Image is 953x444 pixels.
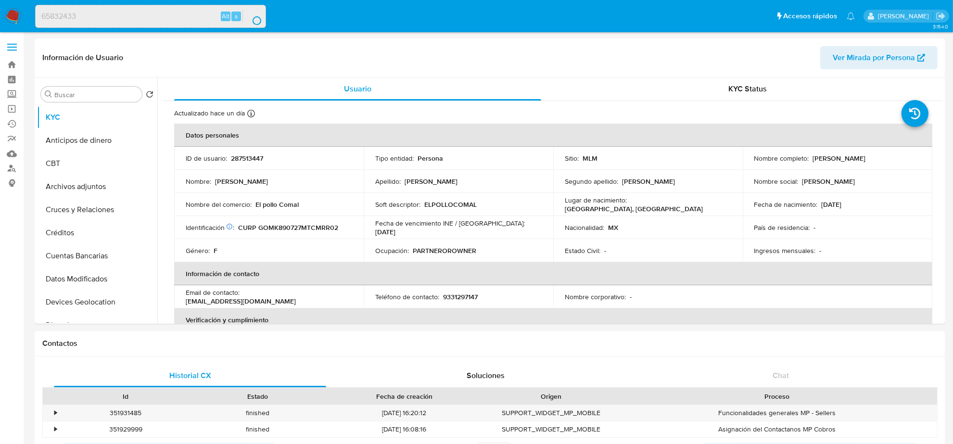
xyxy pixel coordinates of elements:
button: search-icon [242,10,262,23]
div: • [54,408,57,418]
a: Salir [936,11,946,21]
div: Funcionalidades generales MP - Sellers [617,405,937,421]
p: Nacionalidad : [565,223,604,232]
p: MX [608,223,618,232]
p: Segundo apellido : [565,177,618,186]
span: Soluciones [467,370,505,381]
h1: Contactos [42,339,938,348]
p: País de residencia : [754,223,810,232]
span: KYC Status [729,83,767,94]
div: SUPPORT_WIDGET_MP_MOBILE [485,421,617,437]
p: Persona [418,154,443,163]
div: [DATE] 16:20:12 [323,405,485,421]
button: Archivos adjuntos [37,175,157,198]
p: - [604,246,606,255]
p: [PERSON_NAME] [405,177,457,186]
div: finished [191,421,323,437]
button: Anticipos de dinero [37,129,157,152]
span: Historial CX [169,370,211,381]
p: 287513447 [231,154,263,163]
span: Ver Mirada por Persona [833,46,915,69]
p: Fecha de vencimiento INE / [GEOGRAPHIC_DATA] : [375,219,525,228]
p: 9331297147 [443,292,478,301]
th: Información de contacto [174,262,932,285]
div: Fecha de creación [330,392,478,401]
p: [DATE] [822,200,842,209]
div: 351929999 [60,421,191,437]
th: Datos personales [174,124,932,147]
p: Lugar de nacimiento : [565,196,627,204]
input: Buscar [54,90,138,99]
p: - [814,223,816,232]
button: CBT [37,152,157,175]
p: Actualizado hace un día [174,109,245,118]
p: Estado Civil : [565,246,600,255]
p: Nombre : [186,177,211,186]
span: Chat [773,370,789,381]
button: Ver Mirada por Persona [820,46,938,69]
p: [DATE] [375,228,395,236]
p: [PERSON_NAME] [215,177,268,186]
p: Apellido : [375,177,401,186]
h1: Información de Usuario [42,53,123,63]
button: Buscar [45,90,52,98]
p: - [820,246,822,255]
p: MLM [583,154,597,163]
p: Fecha de nacimiento : [754,200,818,209]
button: Créditos [37,221,157,244]
p: El pollo Comal [255,200,299,209]
button: Datos Modificados [37,267,157,291]
button: Cuentas Bancarias [37,244,157,267]
button: Devices Geolocation [37,291,157,314]
div: 351931485 [60,405,191,421]
div: Proceso [623,392,930,401]
span: Usuario [344,83,371,94]
p: Teléfono de contacto : [375,292,439,301]
th: Verificación y cumplimiento [174,308,932,331]
p: Nombre completo : [754,154,809,163]
div: finished [191,405,323,421]
p: Nombre del comercio : [186,200,252,209]
p: - [630,292,632,301]
p: PARTNEROROWNER [413,246,476,255]
div: SUPPORT_WIDGET_MP_MOBILE [485,405,617,421]
p: CURP GOMK890727MTCMRR02 [238,223,338,232]
button: Volver al orden por defecto [146,90,153,101]
p: Género : [186,246,210,255]
a: Notificaciones [847,12,855,20]
p: ID de usuario : [186,154,227,163]
div: Origen [492,392,610,401]
p: cesar.gonzalez@mercadolibre.com.mx [878,12,932,21]
p: Nombre social : [754,177,799,186]
p: Soft descriptor : [375,200,420,209]
span: Accesos rápidos [783,11,837,21]
span: Alt [222,12,229,21]
div: Estado [198,392,317,401]
p: [EMAIL_ADDRESS][DOMAIN_NAME] [186,297,296,305]
span: s [235,12,238,21]
button: Cruces y Relaciones [37,198,157,221]
input: Buscar usuario o caso... [36,10,266,23]
div: Id [66,392,185,401]
div: [DATE] 16:08:16 [323,421,485,437]
p: Email de contacto : [186,288,240,297]
div: • [54,425,57,434]
button: KYC [37,106,157,129]
p: [PERSON_NAME] [622,177,675,186]
p: Identificación : [186,223,234,232]
p: F [214,246,217,255]
p: Nombre corporativo : [565,292,626,301]
div: Asignación del Contactanos MP Cobros [617,421,937,437]
p: [GEOGRAPHIC_DATA], [GEOGRAPHIC_DATA] [565,204,703,213]
p: Ocupación : [375,246,409,255]
p: [PERSON_NAME] [813,154,866,163]
p: ELPOLLOCOMAL [424,200,477,209]
p: [PERSON_NAME] [802,177,855,186]
p: Ingresos mensuales : [754,246,816,255]
button: Direcciones [37,314,157,337]
p: Sitio : [565,154,579,163]
p: Tipo entidad : [375,154,414,163]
